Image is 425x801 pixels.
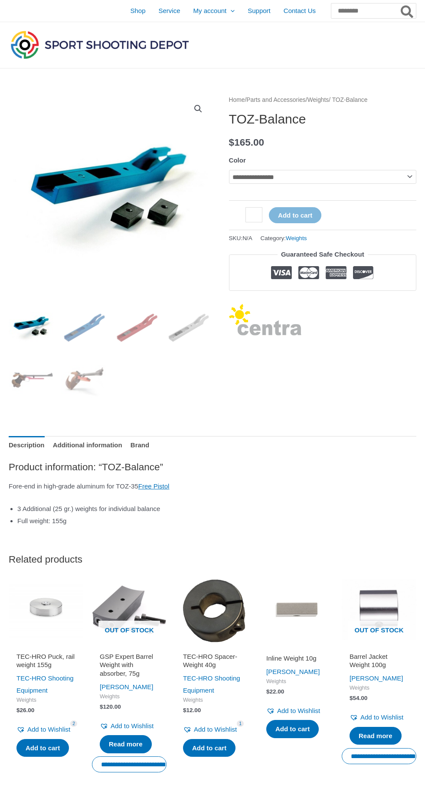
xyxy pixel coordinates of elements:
[307,97,329,103] a: Weights
[350,652,409,669] h2: Barrel Jacket Weight 100g
[53,436,122,455] a: Additional information
[9,29,191,61] img: Sport Shooting Depot
[100,683,153,690] a: [PERSON_NAME]
[183,707,186,713] span: $
[229,97,245,103] a: Home
[111,722,154,729] span: Add to Wishlist
[229,137,235,148] span: $
[131,436,149,455] a: Brand
[229,156,246,164] label: Color
[138,482,170,490] a: Free Pistol
[242,235,252,241] span: N/A
[70,720,77,727] span: 2
[258,573,333,647] img: Inline Weight 10g
[269,207,321,223] button: Add to cart
[9,480,416,492] p: Fore-end in high-grade aluminum for TOZ-35
[175,573,250,647] img: TEC-HRO Spacer-Weight 40g
[183,674,240,694] a: TEC-HRO Shooting Equipment
[260,233,307,244] span: Category:
[9,436,45,455] a: Description
[183,707,201,713] bdi: 12.00
[350,727,402,745] a: Read more about “Barrel Jacket Weight 100g”
[100,652,159,681] a: GSP Expert Barrel Weight with absorber, 75g
[16,697,75,704] span: Weights
[348,621,410,641] span: Out of stock
[16,652,75,669] h2: TEC-HRO Puck, rail weight 155g
[9,357,55,403] img: TOZ-Balance - Image 5
[350,652,409,673] a: Barrel Jacket Weight 100g
[266,688,270,695] span: $
[100,652,159,678] h2: GSP Expert Barrel Weight with absorber, 75g
[229,111,416,127] h1: TOZ-Balance
[229,137,264,148] bdi: 165.00
[350,684,409,692] span: Weights
[360,713,403,721] span: Add to Wishlist
[61,305,107,351] img: TOZ-Balance - Image 2
[16,707,34,713] bdi: 26.00
[114,305,160,351] img: TOZ-Balance - Image 3
[190,101,206,117] a: View full-screen image gallery
[342,573,416,647] img: Barrel Jacket Weight 100g
[16,652,75,673] a: TEC-HRO Puck, rail weight 155g
[9,461,416,473] h2: Product information: “TOZ-Balance”
[183,723,237,736] a: Add to Wishlist
[266,654,325,663] h2: Inline Weight 10g
[266,720,319,738] a: Add to cart: “Inline Weight 10g”
[17,515,416,527] li: Full weight: 155g
[194,726,237,733] span: Add to Wishlist
[277,707,320,714] span: Add to Wishlist
[27,726,70,733] span: Add to Wishlist
[61,357,107,403] img: TOZ-Balance - Image 6
[92,573,167,647] a: Out of stock
[350,695,353,701] span: $
[16,707,20,713] span: $
[266,688,284,695] bdi: 22.00
[9,553,416,566] h2: Related products
[278,248,368,260] legend: Guaranteed Safe Checkout
[183,739,235,757] a: Add to cart: “TEC-HRO Spacer-Weight 40g”
[229,304,302,339] a: Centra
[342,573,416,647] a: Out of stock
[100,703,103,710] span: $
[92,573,167,647] img: GSP Expert Barrel Weight with absorber, 75g
[100,693,159,700] span: Weights
[17,503,416,515] li: 3 Additional (25 gr.) weights for individual balance
[100,735,152,753] a: Read more about “GSP Expert Barrel Weight with absorber, 75g”
[9,94,212,298] img: Toz-Balance
[98,621,160,641] span: Out of stock
[266,668,320,675] a: [PERSON_NAME]
[399,3,416,18] button: Search
[266,678,325,685] span: Weights
[350,674,403,682] a: [PERSON_NAME]
[167,305,212,351] img: TOZ-Balance - Image 4
[9,305,55,351] img: Toz-Balance
[266,705,320,717] a: Add to Wishlist
[183,697,242,704] span: Weights
[16,674,74,694] a: TEC-HRO Shooting Equipment
[266,654,325,666] a: Inline Weight 10g
[229,233,252,244] span: SKU:
[286,235,307,241] a: Weights
[246,97,306,103] a: Parts and Accessories
[100,720,154,732] a: Add to Wishlist
[237,720,244,727] span: 1
[16,739,69,757] a: Add to cart: “TEC-HRO Puck, rail weight 155g”
[100,703,121,710] bdi: 120.00
[350,695,367,701] bdi: 54.00
[16,723,70,736] a: Add to Wishlist
[183,652,242,669] h2: TEC-HRO Spacer-Weight 40g
[183,652,242,673] a: TEC-HRO Spacer-Weight 40g
[350,711,403,723] a: Add to Wishlist
[229,94,416,106] nav: Breadcrumb
[9,573,83,647] img: TEC-HRO Puck, rail weight 155g
[245,207,262,222] input: Product quantity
